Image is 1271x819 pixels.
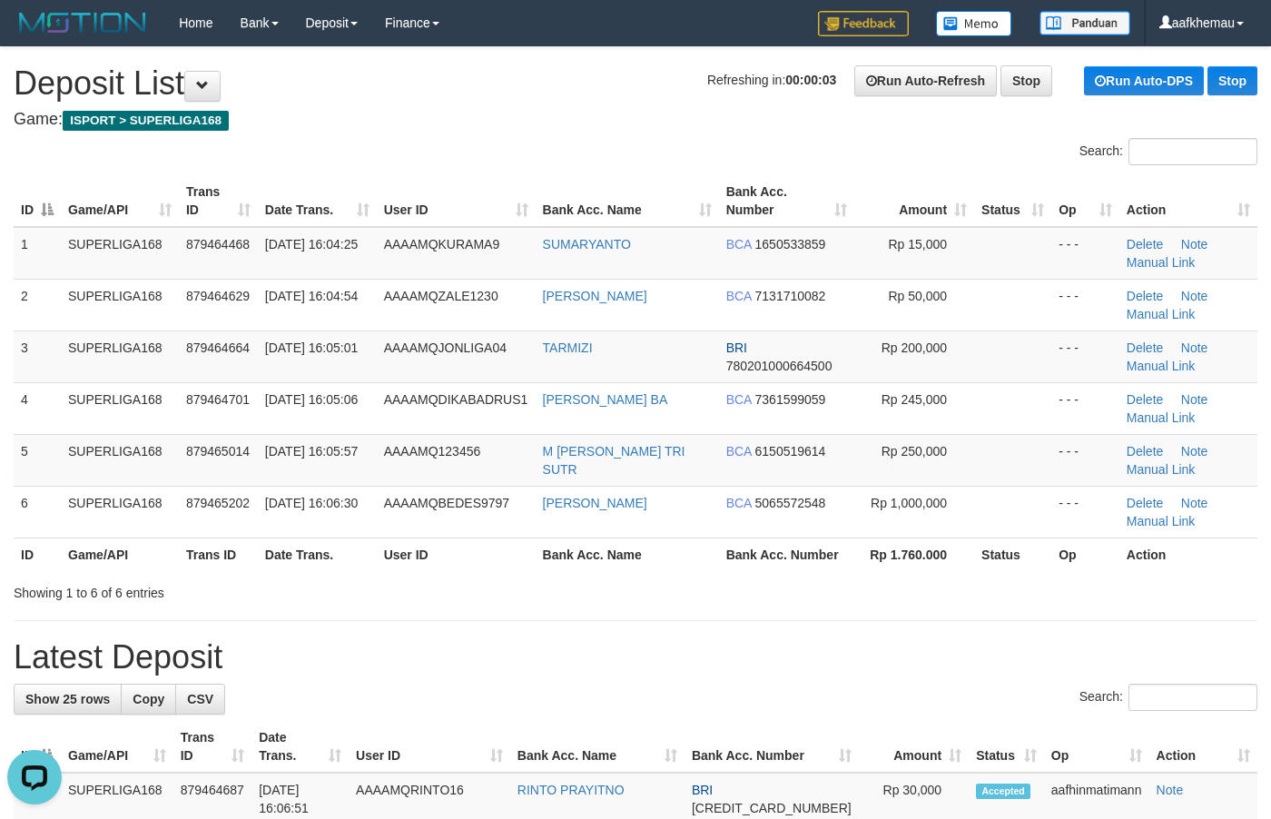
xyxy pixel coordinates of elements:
th: ID [14,538,61,571]
span: AAAAMQDIKABADRUS1 [384,392,528,407]
span: Copy 7361599059 to clipboard [755,392,826,407]
a: Note [1181,392,1208,407]
td: 1 [14,227,61,280]
th: Status: activate to sort column ascending [974,175,1051,227]
th: User ID [377,538,536,571]
button: Open LiveChat chat widget [7,7,62,62]
span: Refreshing in: [707,73,836,87]
th: ID: activate to sort column descending [14,175,61,227]
a: M [PERSON_NAME] TRI SUTR [543,444,685,477]
a: Stop [1207,66,1257,95]
span: 879464701 [186,392,250,407]
a: Run Auto-DPS [1084,66,1204,95]
a: Manual Link [1127,462,1196,477]
td: SUPERLIGA168 [61,227,179,280]
th: Bank Acc. Number: activate to sort column ascending [685,721,859,773]
th: Date Trans.: activate to sort column ascending [251,721,349,773]
th: Bank Acc. Name: activate to sort column ascending [510,721,685,773]
th: Op: activate to sort column ascending [1051,175,1119,227]
a: [PERSON_NAME] [543,496,647,510]
span: Rp 250,000 [882,444,947,459]
a: Delete [1127,392,1163,407]
strong: 00:00:03 [785,73,836,87]
td: SUPERLIGA168 [61,331,179,382]
img: Feedback.jpg [818,11,909,36]
img: panduan.png [1039,11,1130,35]
a: Delete [1127,444,1163,459]
span: AAAAMQBEDES9797 [384,496,510,510]
span: [DATE] 16:04:25 [265,237,358,252]
div: Showing 1 to 6 of 6 entries [14,577,516,602]
span: Copy 780201000664500 to clipboard [726,359,833,373]
td: - - - [1051,382,1119,434]
span: [DATE] 16:06:30 [265,496,358,510]
th: Game/API: activate to sort column ascending [61,175,179,227]
a: SUMARYANTO [543,237,631,252]
span: BRI [692,783,713,797]
a: Note [1157,783,1184,797]
th: Status: activate to sort column ascending [969,721,1044,773]
a: [PERSON_NAME] [543,289,647,303]
span: BCA [726,444,752,459]
th: Bank Acc. Number [719,538,855,571]
span: 879465014 [186,444,250,459]
a: Note [1181,496,1208,510]
span: Rp 245,000 [882,392,947,407]
span: 879465202 [186,496,250,510]
span: Show 25 rows [25,692,110,706]
td: 3 [14,331,61,382]
td: 5 [14,434,61,486]
input: Search: [1128,684,1257,711]
span: [DATE] 16:04:54 [265,289,358,303]
a: Copy [121,684,176,715]
span: BCA [726,289,752,303]
a: Note [1181,444,1208,459]
a: Manual Link [1127,255,1196,270]
td: - - - [1051,434,1119,486]
a: Delete [1127,496,1163,510]
a: Manual Link [1127,307,1196,321]
th: Op [1051,538,1119,571]
th: Rp 1.760.000 [854,538,974,571]
span: CSV [187,692,213,706]
th: Date Trans.: activate to sort column ascending [258,175,377,227]
th: Trans ID: activate to sort column ascending [173,721,251,773]
a: Show 25 rows [14,684,122,715]
span: Copy 1650533859 to clipboard [755,237,826,252]
th: Trans ID [179,538,258,571]
a: TARMIZI [543,340,593,355]
span: Rp 1,000,000 [871,496,947,510]
td: - - - [1051,279,1119,331]
span: 879464664 [186,340,250,355]
span: AAAAMQ123456 [384,444,481,459]
img: Button%20Memo.svg [936,11,1012,36]
span: Rp 50,000 [888,289,947,303]
a: Note [1181,237,1208,252]
a: Run Auto-Refresh [854,65,997,96]
label: Search: [1079,138,1257,165]
span: Copy 5065572548 to clipboard [755,496,826,510]
h1: Latest Deposit [14,639,1257,676]
input: Search: [1128,138,1257,165]
th: Action: activate to sort column ascending [1119,175,1257,227]
span: AAAAMQJONLIGA04 [384,340,507,355]
td: SUPERLIGA168 [61,434,179,486]
td: - - - [1051,227,1119,280]
th: Game/API: activate to sort column ascending [61,721,173,773]
td: 2 [14,279,61,331]
th: Bank Acc. Name: activate to sort column ascending [536,175,719,227]
span: Copy 7131710082 to clipboard [755,289,826,303]
a: [PERSON_NAME] BA [543,392,668,407]
a: Manual Link [1127,359,1196,373]
th: Op: activate to sort column ascending [1044,721,1149,773]
th: Amount: activate to sort column ascending [854,175,974,227]
td: - - - [1051,331,1119,382]
th: Bank Acc. Number: activate to sort column ascending [719,175,855,227]
span: [DATE] 16:05:57 [265,444,358,459]
span: BCA [726,496,752,510]
a: Delete [1127,289,1163,303]
span: Copy 696901020130538 to clipboard [692,801,852,815]
span: Rp 15,000 [888,237,947,252]
td: 6 [14,486,61,538]
a: Delete [1127,340,1163,355]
